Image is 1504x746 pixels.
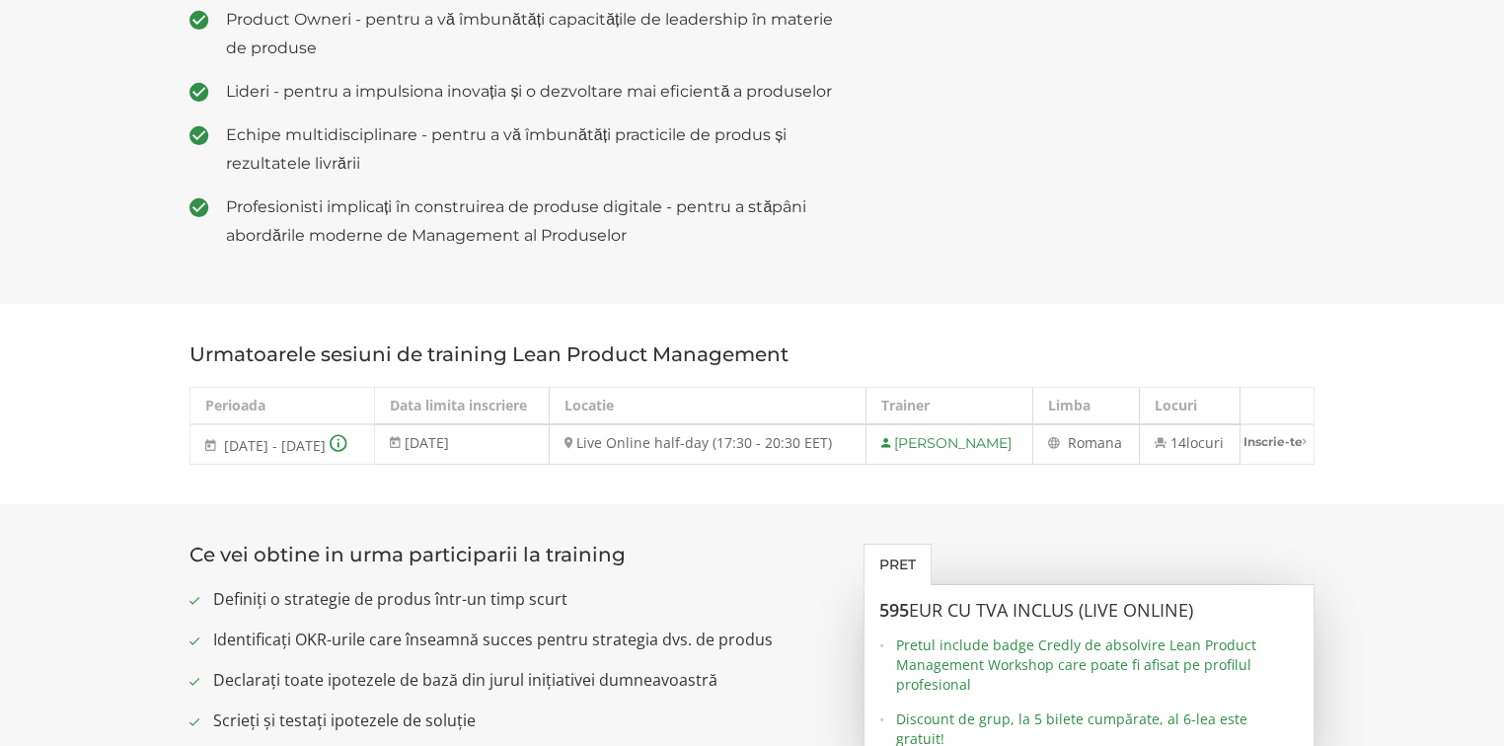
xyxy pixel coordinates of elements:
span: EUR cu TVA inclus (Live Online) [909,598,1193,622]
span: mana [1085,433,1122,452]
span: Definiți o strategie de produs într-un timp scurt [213,587,834,612]
span: locuri [1186,433,1224,452]
h3: Urmatoarele sesiuni de training Lean Product Management [189,343,1315,365]
h3: Ce vei obtine in urma participarii la training [189,544,834,565]
span: Declarați toate ipotezele de bază din jurul inițiativei dumneavoastră [213,668,834,693]
th: Locatie [550,387,866,424]
th: Trainer [865,387,1033,424]
th: Limba [1033,387,1140,424]
td: [DATE] [374,424,549,465]
th: Data limita inscriere [374,387,549,424]
span: Profesionisti implicați în construirea de produse digitale - pentru a stăpâni abordările moderne ... [226,192,834,250]
span: Pretul include badge Credly de absolvire Lean Product Management Workshop care poate fi afisat pe... [896,635,1300,695]
span: [DATE] - [DATE] [224,436,326,455]
td: Live Online half-day (17:30 - 20:30 EET) [550,424,866,465]
span: Product Owneri - pentru a vă îmbunătăți capacitățile de leadership în materie de produse [226,5,834,62]
span: Identificați OKR-urile care înseamnă succes pentru strategia dvs. de produs [213,628,834,652]
span: Echipe multidisciplinare - pentru a vă îmbunătăți practicile de produs și rezultatele livrării [226,120,834,178]
span: Scrieți și testați ipotezele de soluție [213,709,834,733]
th: Locuri [1139,387,1240,424]
th: Perioada [190,387,375,424]
td: 14 [1139,424,1240,465]
h3: 595 [879,601,1300,621]
span: Lideri - pentru a impulsiona inovația și o dezvoltare mai eficientă a produselor [226,77,834,106]
a: Pret [864,544,932,585]
a: Inscrie-te [1241,425,1314,458]
td: [PERSON_NAME] [865,424,1033,465]
span: Ro [1068,433,1085,452]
